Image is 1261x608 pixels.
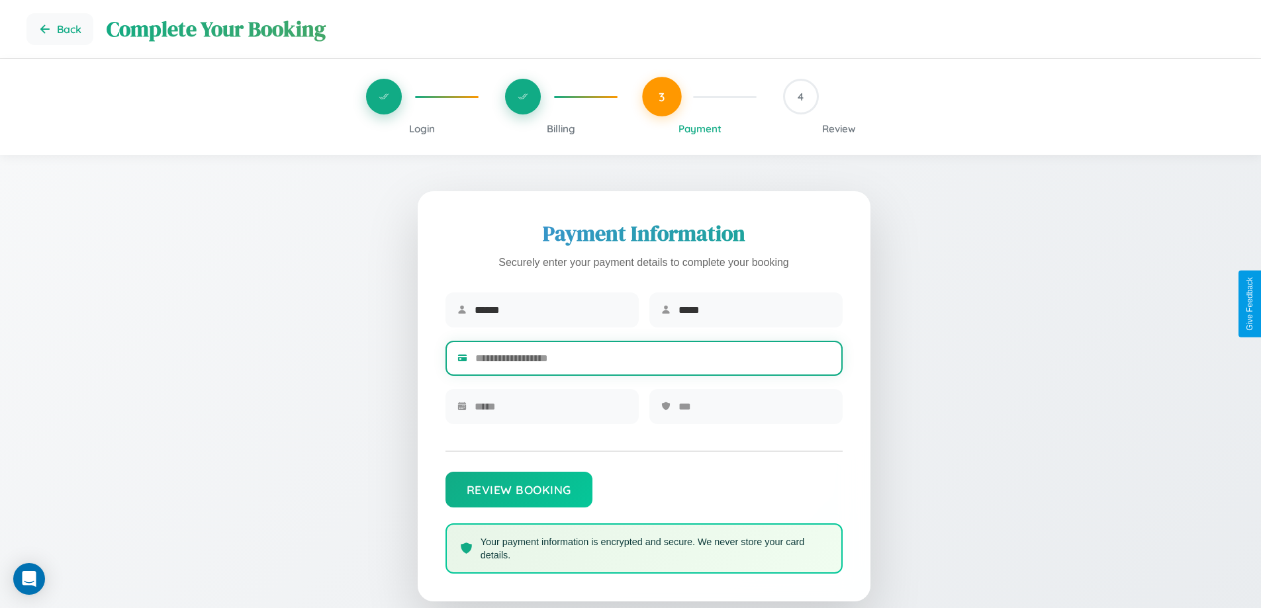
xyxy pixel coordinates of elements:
h2: Payment Information [445,219,843,248]
span: Billing [547,122,575,135]
span: 4 [798,90,804,103]
div: Open Intercom Messenger [13,563,45,595]
div: Give Feedback [1245,277,1254,331]
button: Go back [26,13,93,45]
span: Login [409,122,435,135]
p: Securely enter your payment details to complete your booking [445,253,843,273]
h1: Complete Your Booking [107,15,1235,44]
span: 3 [659,89,665,104]
button: Review Booking [445,472,592,507]
span: Review [822,122,856,135]
p: Your payment information is encrypted and secure. We never store your card details. [481,535,828,562]
span: Payment [678,122,722,135]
